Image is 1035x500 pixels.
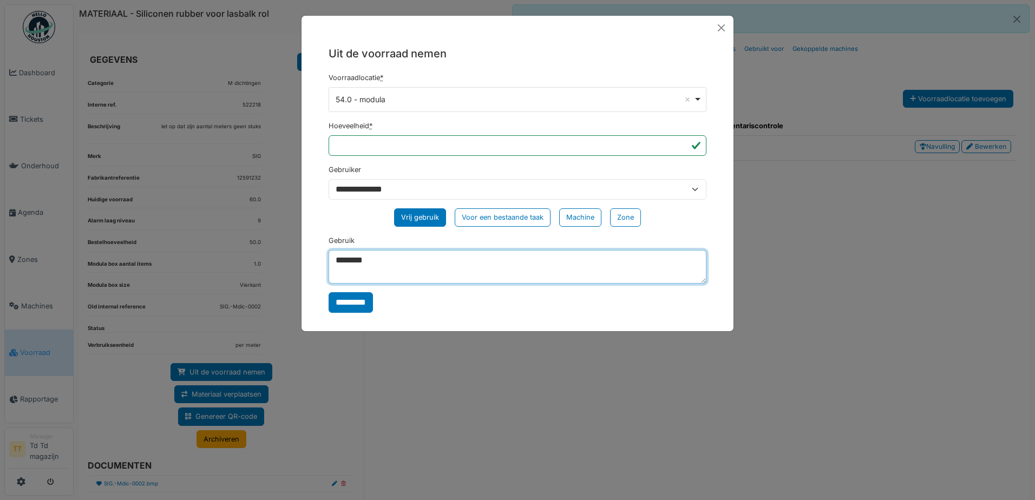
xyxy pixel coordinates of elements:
label: Voorraadlocatie [329,73,383,83]
label: Gebruik [329,235,355,246]
abbr: Verplicht [369,122,372,130]
label: Hoeveelheid [329,121,372,131]
div: Machine [559,208,601,226]
button: Close [713,20,729,36]
div: Voor een bestaande taak [455,208,551,226]
div: Zone [610,208,641,226]
h5: Uit de voorraad nemen [329,45,706,62]
button: Remove item: '122420' [682,94,693,105]
div: Vrij gebruik [394,208,446,226]
abbr: Verplicht [380,74,383,82]
label: Gebruiker [329,165,361,175]
div: 54.0 - modula [336,94,693,105]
